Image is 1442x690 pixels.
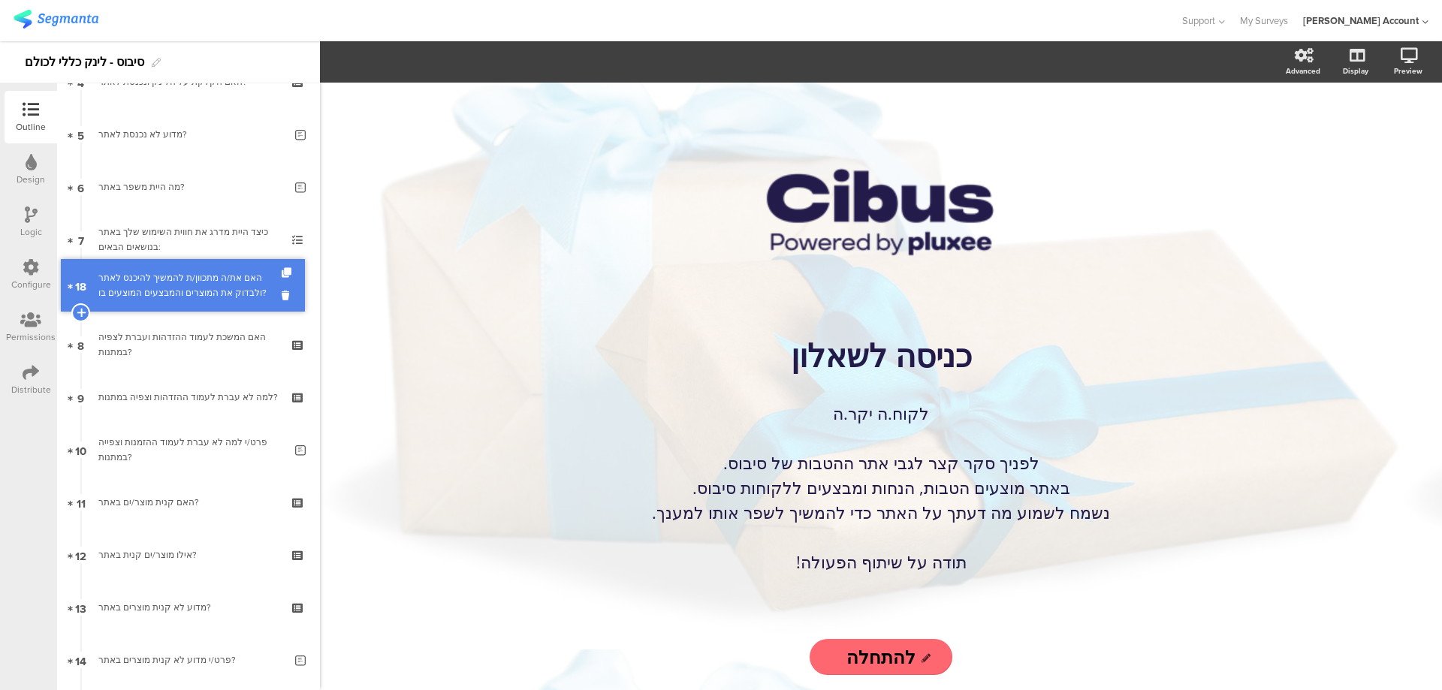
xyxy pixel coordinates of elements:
[618,450,1144,475] p: לפניך סקר קצר לגבי אתר ההטבות של סיבוס.
[98,600,278,615] div: מדוע לא קנית מוצרים באתר?
[98,547,278,562] div: אילו מוצר/ים קנית באתר?
[75,277,86,294] span: 18
[98,652,284,667] div: פרט/י מדוע לא קנית מוצרים באתר?
[77,74,84,90] span: 4
[20,225,42,239] div: Logic
[61,371,316,423] a: 9 למה לא עברת לעמוד ההזדהות וצפיה במתנות?
[77,389,84,405] span: 9
[1182,14,1215,28] span: Support
[282,288,294,303] i: Delete
[11,383,51,396] div: Distribute
[61,213,316,266] a: 7 כיצד היית מדרג את חווית השימוש שלך באתר בנושאים הבאים:
[77,494,86,511] span: 11
[98,127,284,142] div: מדוע לא נכנסת לאתר?
[75,441,86,458] span: 10
[61,581,316,634] a: 13 מדוע לא קנית מוצרים באתר?
[603,333,1159,376] p: כניסה לשאלון
[1303,14,1419,28] div: [PERSON_NAME] Account
[98,179,284,194] div: מה היית משפר באתר?
[25,50,144,74] div: סיבוס - לינק כללי לכולם
[618,500,1144,525] p: נשמח לשמוע מה דעתך על האתר כדי להמשיך לשפר אותו למענך.
[98,390,278,405] div: למה לא עברת לעמוד ההזדהות וצפיה במתנות?
[16,120,46,134] div: Outline
[98,270,267,300] div: האם את/ה מתכוון/ת להמשיך להיכנס לאתר ולבדוק את המוצרים והמבצעים המוצעים בו?
[98,330,278,360] div: האם המשכת לעמוד ההזדהות ועברת לצפיה במתנות?
[61,476,316,529] a: 11 האם קנית מוצר/ים באתר?
[618,475,1144,500] p: באתר מוצעים הטבות, הנחות ומבצעים ללקוחות סיבוס.
[1394,65,1422,77] div: Preview
[6,330,56,344] div: Permissions
[618,401,1144,426] p: לקוח.ה יקר.ה
[61,423,316,476] a: 10 פרט/י למה לא עברת לעמוד ההזמנות וצפייה במתנות?
[61,161,316,213] a: 6 מה היית משפר באתר?
[14,10,98,29] img: segmanta logo
[282,268,294,278] i: Duplicate
[17,173,45,186] div: Design
[61,259,305,312] a: 18 האם את/ה מתכוון/ת להמשיך להיכנס לאתר ולבדוק את המוצרים והמבצעים המוצעים בו?
[61,318,316,371] a: 8 האם המשכת לעמוד ההזדהות ועברת לצפיה במתנות?
[75,652,86,668] span: 14
[1343,65,1368,77] div: Display
[98,435,284,465] div: פרט/י למה לא עברת לעמוד ההזמנות וצפייה במתנות?
[61,529,316,581] a: 12 אילו מוצר/ים קנית באתר?
[77,336,84,353] span: 8
[98,224,278,255] div: כיצד היית מדרג את חווית השימוש שלך באתר בנושאים הבאים:
[11,278,51,291] div: Configure
[1286,65,1320,77] div: Advanced
[77,126,84,143] span: 5
[618,550,1144,574] p: תודה על שיתוף הפעולה!
[61,108,316,161] a: 5 מדוע לא נכנסת לאתר?
[77,179,84,195] span: 6
[810,639,953,675] input: Start
[75,599,86,616] span: 13
[78,231,84,248] span: 7
[98,495,278,510] div: האם קנית מוצר/ים באתר?
[75,547,86,563] span: 12
[61,634,316,686] a: 14 פרט/י מדוע לא קנית מוצרים באתר?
